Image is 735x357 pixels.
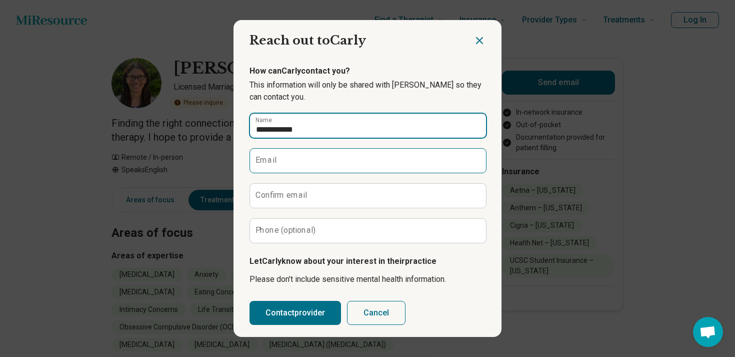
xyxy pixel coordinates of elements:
label: Email [255,156,276,164]
button: Cancel [347,301,405,325]
p: This information will only be shared with [PERSON_NAME] so they can contact you. [249,79,485,103]
p: Let Carly know about your interest in their practice [249,255,485,267]
button: Contactprovider [249,301,341,325]
span: Reach out to Carly [249,33,366,48]
label: Name [255,117,272,123]
label: Confirm email [255,191,307,199]
p: How can Carly contact you? [249,65,485,77]
p: Please don’t include sensitive mental health information. [249,273,485,285]
label: Phone (optional) [255,226,316,234]
button: Close dialog [473,35,485,47]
